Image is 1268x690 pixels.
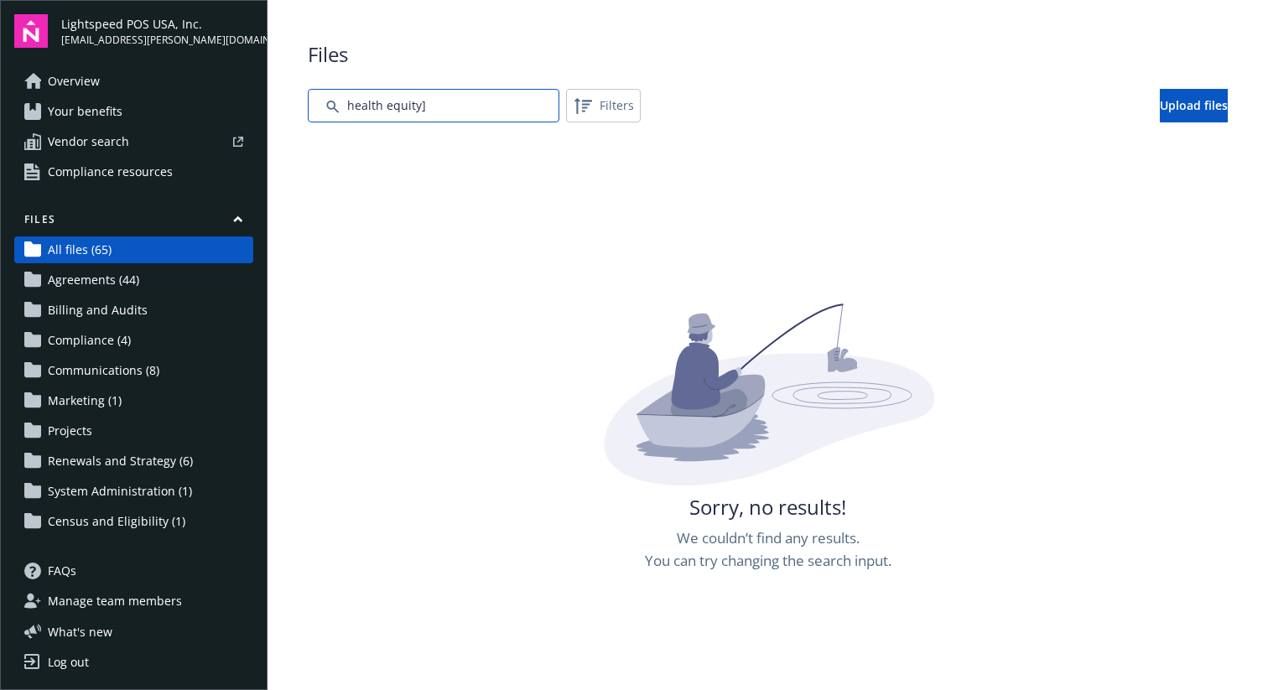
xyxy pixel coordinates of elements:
span: Filters [569,92,637,119]
a: Compliance (4) [14,327,253,354]
span: You can try changing the search input. [645,550,891,572]
a: Census and Eligibility (1) [14,508,253,535]
a: Billing and Audits [14,297,253,324]
a: Compliance resources [14,158,253,185]
span: Communications (8) [48,357,159,384]
span: We couldn’t find any results. [677,527,860,549]
button: Filters [566,89,641,122]
span: Marketing (1) [48,387,122,414]
span: Overview [48,68,100,95]
img: navigator-logo.svg [14,14,48,48]
span: Agreements (44) [48,267,139,293]
span: Manage team members [48,588,182,615]
span: Vendor search [48,128,129,155]
a: Communications (8) [14,357,253,384]
a: Projects [14,418,253,444]
span: [EMAIL_ADDRESS][PERSON_NAME][DOMAIN_NAME] [61,33,253,48]
a: Marketing (1) [14,387,253,414]
a: Upload files [1160,89,1228,122]
button: Files [14,212,253,233]
span: Your benefits [48,98,122,125]
span: Filters [600,96,634,114]
span: What ' s new [48,623,112,641]
span: Upload files [1160,97,1228,113]
a: All files (65) [14,236,253,263]
span: All files (65) [48,236,112,263]
a: FAQs [14,558,253,584]
div: Log out [48,649,89,676]
a: System Administration (1) [14,478,253,505]
button: What's new [14,623,139,641]
span: System Administration (1) [48,478,192,505]
span: FAQs [48,558,76,584]
span: Renewals and Strategy (6) [48,448,193,475]
span: Compliance (4) [48,327,131,354]
a: Renewals and Strategy (6) [14,448,253,475]
span: Census and Eligibility (1) [48,508,185,535]
a: Manage team members [14,588,253,615]
span: Files [308,40,1228,69]
a: Vendor search [14,128,253,155]
input: Search by file name... [308,89,559,122]
button: Lightspeed POS USA, Inc.[EMAIL_ADDRESS][PERSON_NAME][DOMAIN_NAME] [61,14,253,48]
span: Lightspeed POS USA, Inc. [61,15,253,33]
span: Projects [48,418,92,444]
a: Your benefits [14,98,253,125]
span: Billing and Audits [48,297,148,324]
a: Overview [14,68,253,95]
a: Agreements (44) [14,267,253,293]
span: Compliance resources [48,158,173,185]
span: Sorry, no results! [689,493,846,521]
